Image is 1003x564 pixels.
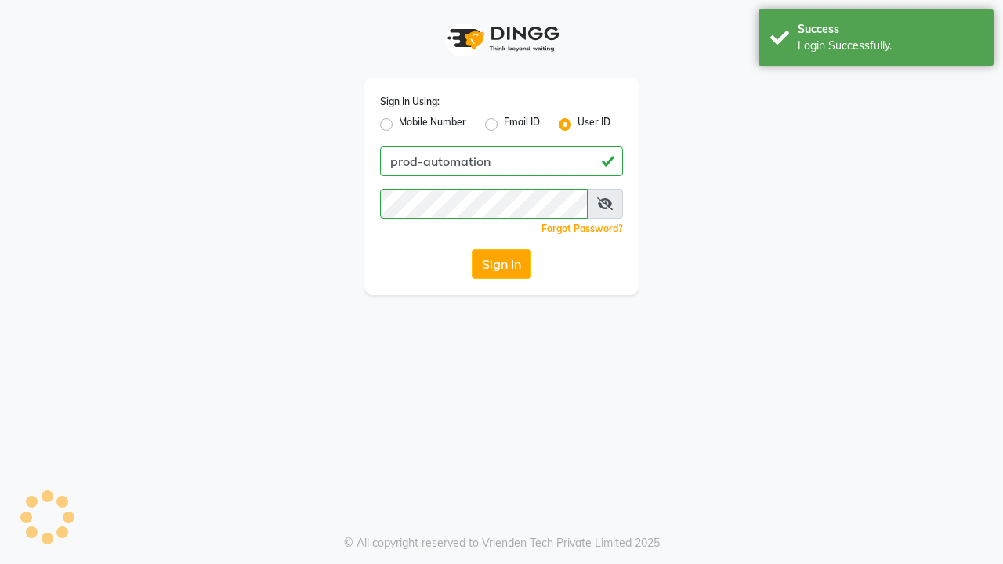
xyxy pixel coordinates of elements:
[439,16,564,62] img: logo1.svg
[472,249,531,279] button: Sign In
[541,222,623,234] a: Forgot Password?
[798,21,982,38] div: Success
[578,115,610,134] label: User ID
[380,146,623,176] input: Username
[380,95,440,109] label: Sign In Using:
[399,115,466,134] label: Mobile Number
[504,115,540,134] label: Email ID
[380,189,588,219] input: Username
[798,38,982,54] div: Login Successfully.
